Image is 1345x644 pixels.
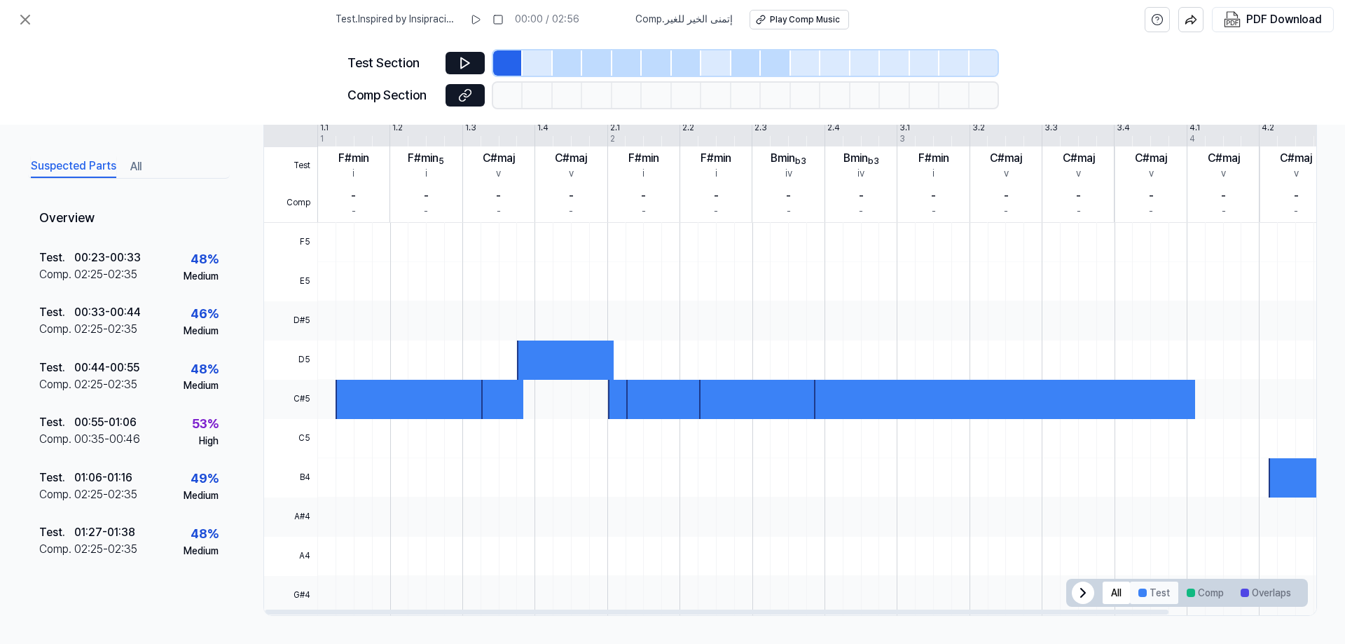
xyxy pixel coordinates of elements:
span: D5 [264,341,317,380]
div: 2.2 [682,122,694,134]
div: - [642,205,646,219]
div: Comp . [39,541,74,558]
div: C#maj [555,150,587,167]
div: C#maj [1280,150,1312,167]
button: All [1103,582,1130,604]
div: Medium [184,544,219,558]
div: - [1221,188,1226,205]
div: - [641,188,646,205]
div: - [1004,188,1009,205]
div: - [496,188,501,205]
span: Test [264,147,317,185]
div: - [1076,188,1081,205]
div: 00:55 - 01:06 [74,414,137,431]
div: 1.4 [537,122,549,134]
span: Test . Inspired by Insipracion (Cover) [336,13,459,27]
div: Medium [184,489,219,503]
span: Comp . إتمنى الخير للغير [635,13,733,27]
div: 1.1 [320,122,329,134]
sub: 5 [439,156,444,166]
div: F#min [338,150,369,167]
div: 02:25 - 02:35 [74,321,137,338]
div: - [1149,188,1154,205]
div: - [859,188,864,205]
div: Test . [39,524,74,541]
span: C5 [264,419,317,458]
span: C#5 [264,380,317,419]
div: - [424,188,429,205]
div: Medium [184,379,219,393]
div: v [1221,167,1226,181]
div: iv [785,167,792,181]
div: 48 % [191,359,219,379]
div: 02:25 - 02:35 [74,541,137,558]
div: Comp . [39,266,74,283]
span: B4 [264,458,317,498]
div: 4 [1189,133,1195,145]
div: - [497,205,501,219]
div: Test . [39,304,74,321]
div: Medium [184,324,219,338]
button: Play Comp Music [750,10,849,29]
div: C#maj [1208,150,1240,167]
div: 02:25 - 02:35 [74,376,137,392]
span: A4 [264,537,317,576]
div: - [424,205,428,219]
button: PDF Download [1221,8,1325,32]
div: - [1004,205,1008,219]
div: - [1149,205,1153,219]
div: Test . [39,469,74,486]
button: Test [1130,582,1178,604]
div: 00:33 - 00:44 [74,304,141,321]
div: 2 [610,133,615,145]
div: i [425,167,427,181]
div: i [642,167,644,181]
div: 2.1 [610,122,620,134]
div: C#maj [1063,150,1095,167]
div: - [1222,205,1226,219]
div: - [787,205,791,219]
div: - [569,188,574,205]
span: G#4 [264,576,317,615]
button: All [130,156,142,178]
img: share [1185,13,1197,26]
span: D#5 [264,301,317,341]
div: - [352,205,356,219]
div: Bmin [771,150,806,167]
div: Comp Section [347,85,437,106]
div: 01:06 - 01:16 [74,469,132,486]
img: PDF Download [1224,11,1241,28]
div: Test . [39,359,74,376]
div: 1 [320,133,324,145]
div: i [932,167,934,181]
div: Play Comp Music [770,14,840,26]
span: Comp [264,184,317,222]
div: Comp . [39,321,74,338]
div: F#min [408,150,444,167]
div: Comp . [39,376,74,392]
div: 00:00 / 02:56 [515,13,579,27]
div: - [351,188,356,205]
div: F#min [628,150,659,167]
div: 3.3 [1044,122,1058,134]
div: 00:44 - 00:55 [74,359,139,376]
button: Suspected Parts [31,156,116,178]
div: - [931,188,936,205]
div: 00:23 - 00:33 [74,249,141,266]
div: Test . [39,414,74,431]
div: Overview [28,198,230,240]
span: E5 [264,262,317,301]
div: - [859,205,863,219]
div: 1.3 [465,122,476,134]
div: Medium [184,269,219,283]
div: v [569,167,574,181]
div: C#maj [1135,150,1167,167]
div: 49 % [191,469,219,489]
div: - [1294,188,1299,205]
span: F5 [264,223,317,262]
div: 48 % [191,523,219,544]
div: - [1077,205,1081,219]
div: - [932,205,936,219]
div: - [786,188,791,205]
